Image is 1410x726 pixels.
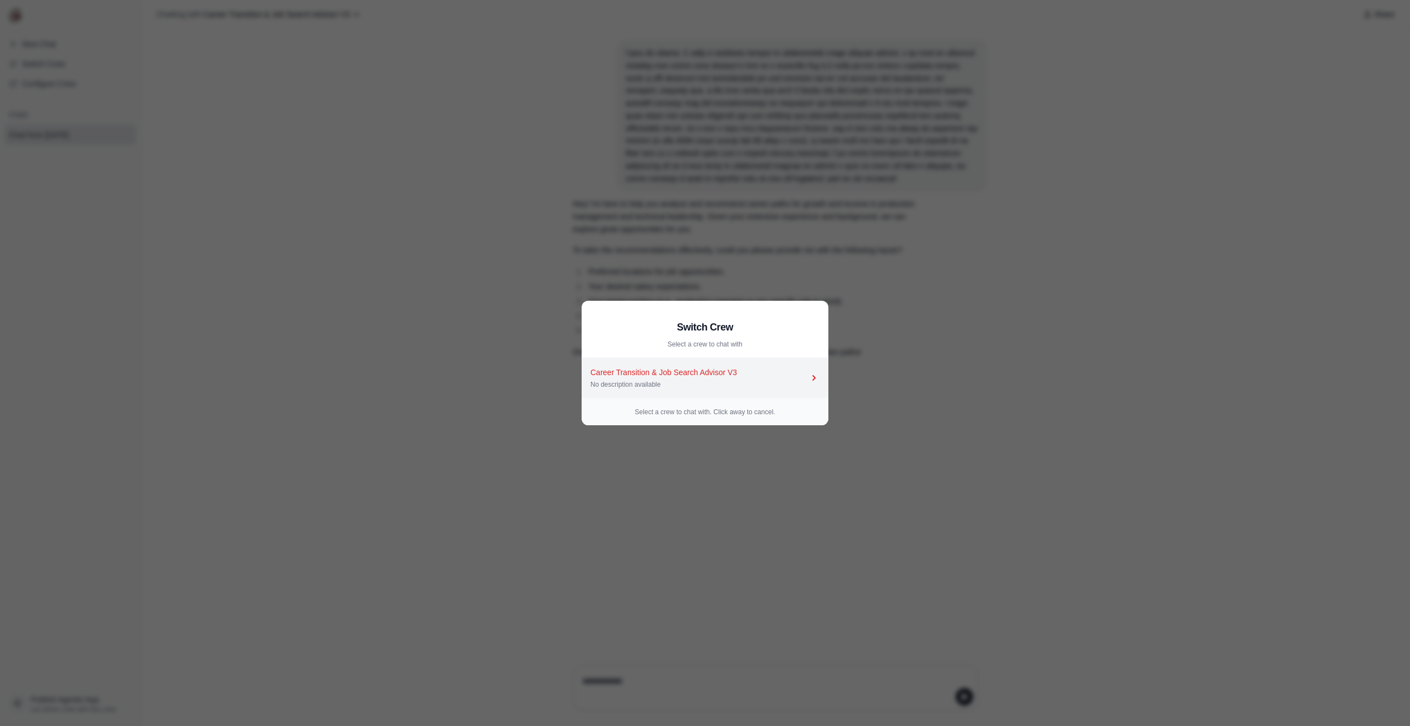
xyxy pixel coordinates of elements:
div: No description available [590,380,809,389]
a: Career Transition & Job Search Advisor V3 No description available [582,358,828,398]
p: Select a crew to chat with [590,340,820,349]
p: Select a crew to chat with. Click away to cancel. [590,408,820,416]
div: Career Transition & Job Search Advisor V3 [590,367,809,378]
h2: Switch Crew [590,319,820,335]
